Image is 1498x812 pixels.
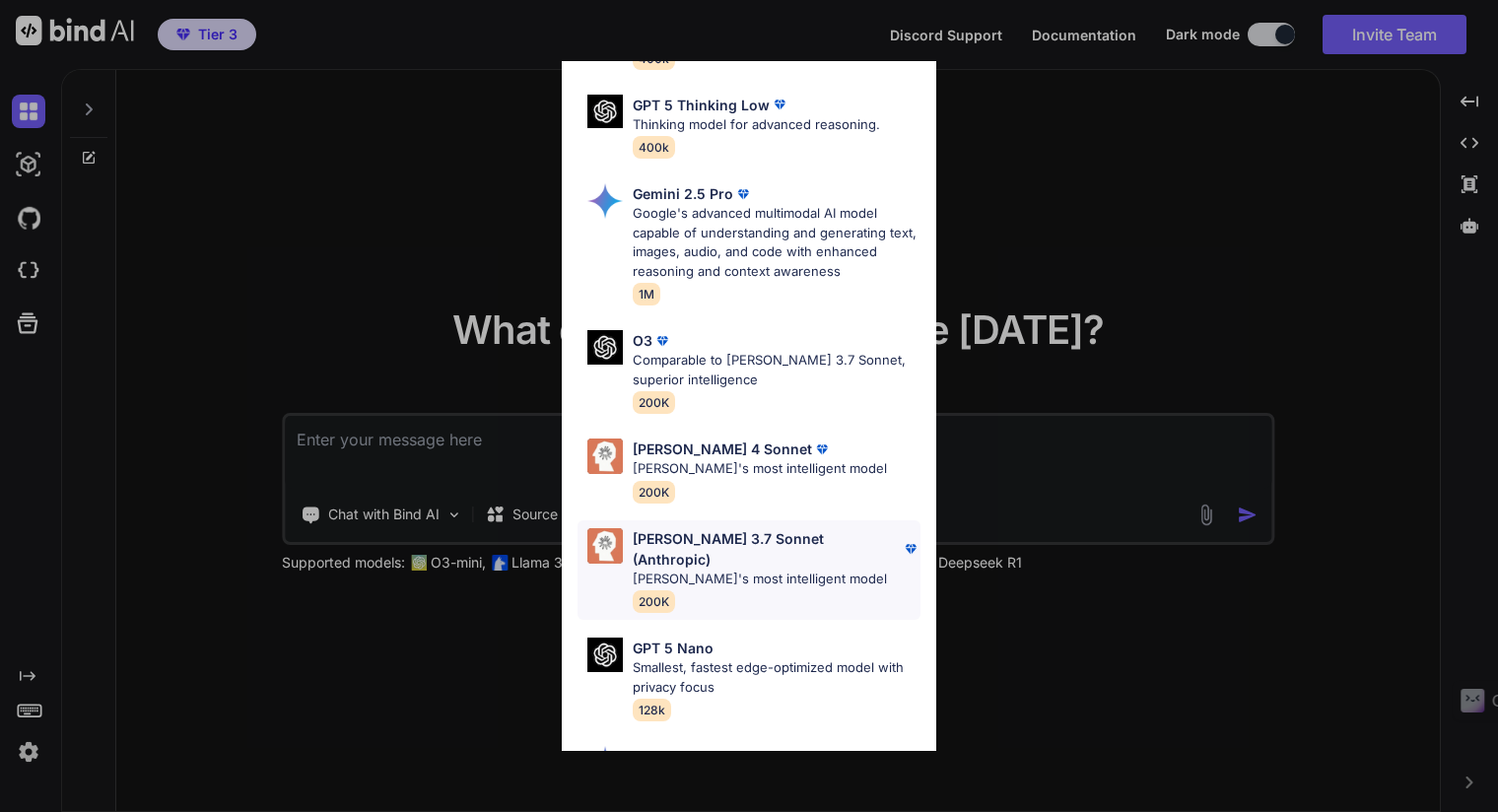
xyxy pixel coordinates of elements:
[587,95,623,129] img: Pick Models
[633,391,675,414] span: 200K
[633,351,920,389] p: Comparable to [PERSON_NAME] 3.7 Sonnet, superior intelligence
[587,439,623,474] img: Pick Models
[587,330,623,365] img: Pick Models
[633,183,733,204] p: Gemini 2.5 Pro
[770,95,789,114] img: premium
[633,283,660,305] span: 1M
[633,590,675,613] span: 200K
[633,330,652,351] p: O3
[633,638,714,658] p: GPT 5 Nano
[633,699,671,721] span: 128k
[587,528,623,564] img: Pick Models
[633,528,901,570] p: [PERSON_NAME] 3.7 Sonnet (Anthropic)
[633,439,812,459] p: [PERSON_NAME] 4 Sonnet
[633,95,770,115] p: GPT 5 Thinking Low
[633,570,920,589] p: [PERSON_NAME]'s most intelligent model
[633,746,743,767] p: Gemini 2.0 flash
[901,539,920,559] img: premium
[633,658,920,697] p: Smallest, fastest edge-optimized model with privacy focus
[633,115,880,135] p: Thinking model for advanced reasoning.
[652,331,672,351] img: premium
[812,440,832,459] img: premium
[587,746,623,781] img: Pick Models
[633,136,675,159] span: 400k
[587,183,623,219] img: Pick Models
[633,459,887,479] p: [PERSON_NAME]'s most intelligent model
[633,204,920,281] p: Google's advanced multimodal AI model capable of understanding and generating text, images, audio...
[633,481,675,504] span: 200K
[587,638,623,672] img: Pick Models
[733,184,753,204] img: premium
